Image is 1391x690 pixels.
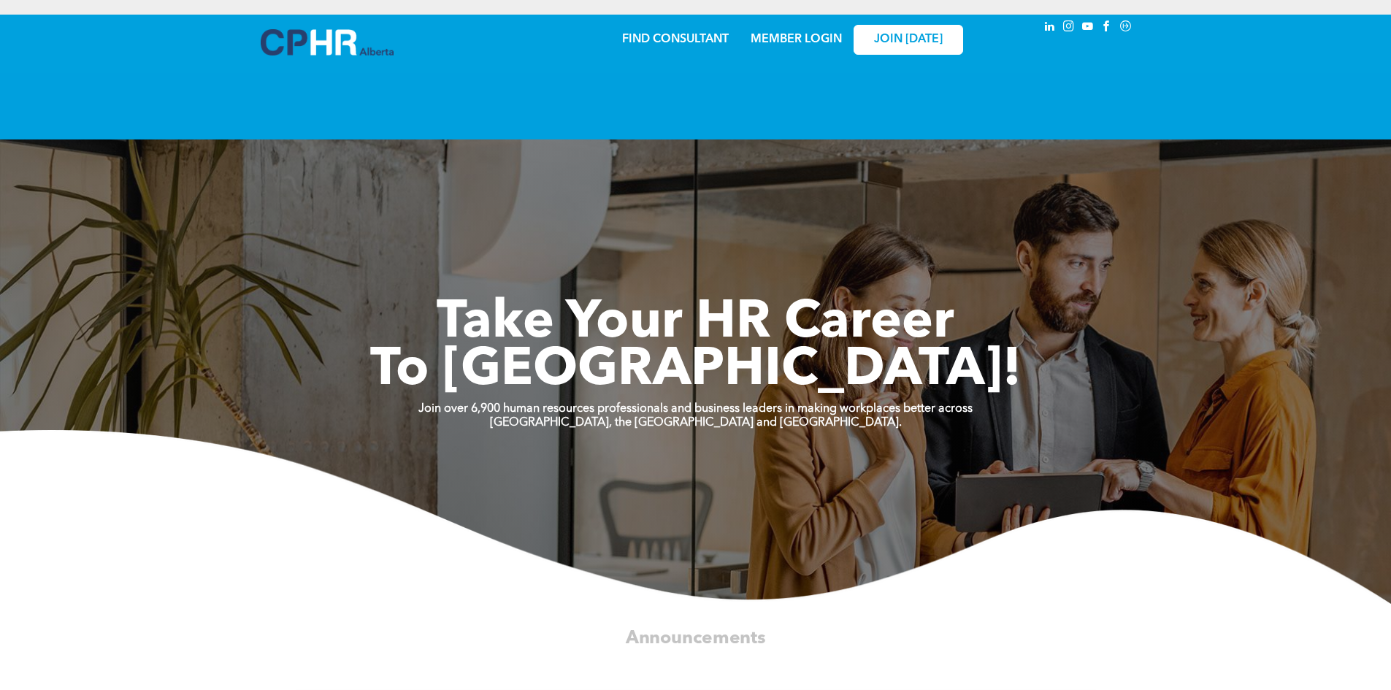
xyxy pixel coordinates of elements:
span: Announcements [626,629,766,647]
a: JOIN [DATE] [854,25,963,55]
a: MEMBER LOGIN [751,34,842,45]
span: To [GEOGRAPHIC_DATA]! [370,345,1022,397]
a: linkedin [1042,18,1058,38]
a: Social network [1118,18,1134,38]
a: youtube [1080,18,1096,38]
a: facebook [1099,18,1115,38]
span: Take Your HR Career [437,297,954,350]
a: FIND CONSULTANT [622,34,729,45]
img: A blue and white logo for cp alberta [261,29,394,55]
a: instagram [1061,18,1077,38]
strong: [GEOGRAPHIC_DATA], the [GEOGRAPHIC_DATA] and [GEOGRAPHIC_DATA]. [490,417,902,429]
strong: Join over 6,900 human resources professionals and business leaders in making workplaces better ac... [418,403,973,415]
span: JOIN [DATE] [874,33,943,47]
